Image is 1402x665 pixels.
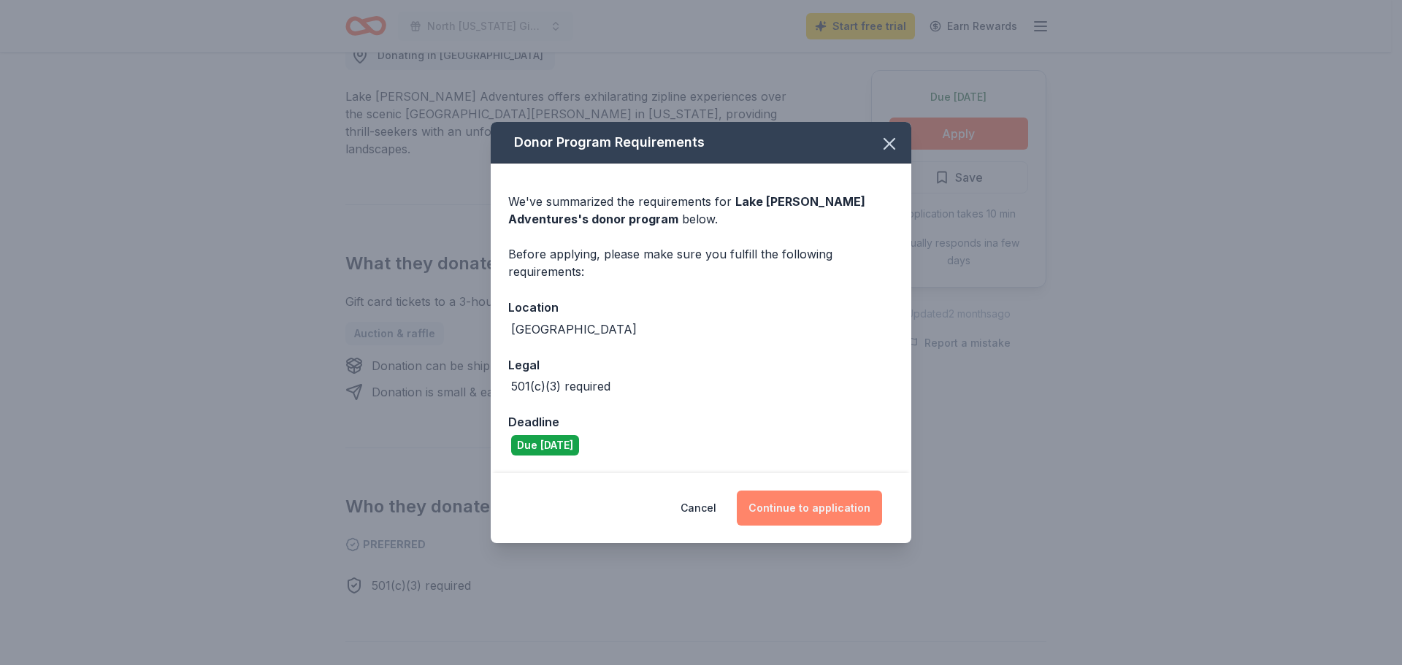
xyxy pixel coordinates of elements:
[511,320,637,338] div: [GEOGRAPHIC_DATA]
[508,193,894,228] div: We've summarized the requirements for below.
[508,298,894,317] div: Location
[491,122,911,164] div: Donor Program Requirements
[737,491,882,526] button: Continue to application
[511,435,579,455] div: Due [DATE]
[508,412,894,431] div: Deadline
[511,377,610,395] div: 501(c)(3) required
[681,491,716,526] button: Cancel
[508,355,894,374] div: Legal
[508,245,894,280] div: Before applying, please make sure you fulfill the following requirements:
